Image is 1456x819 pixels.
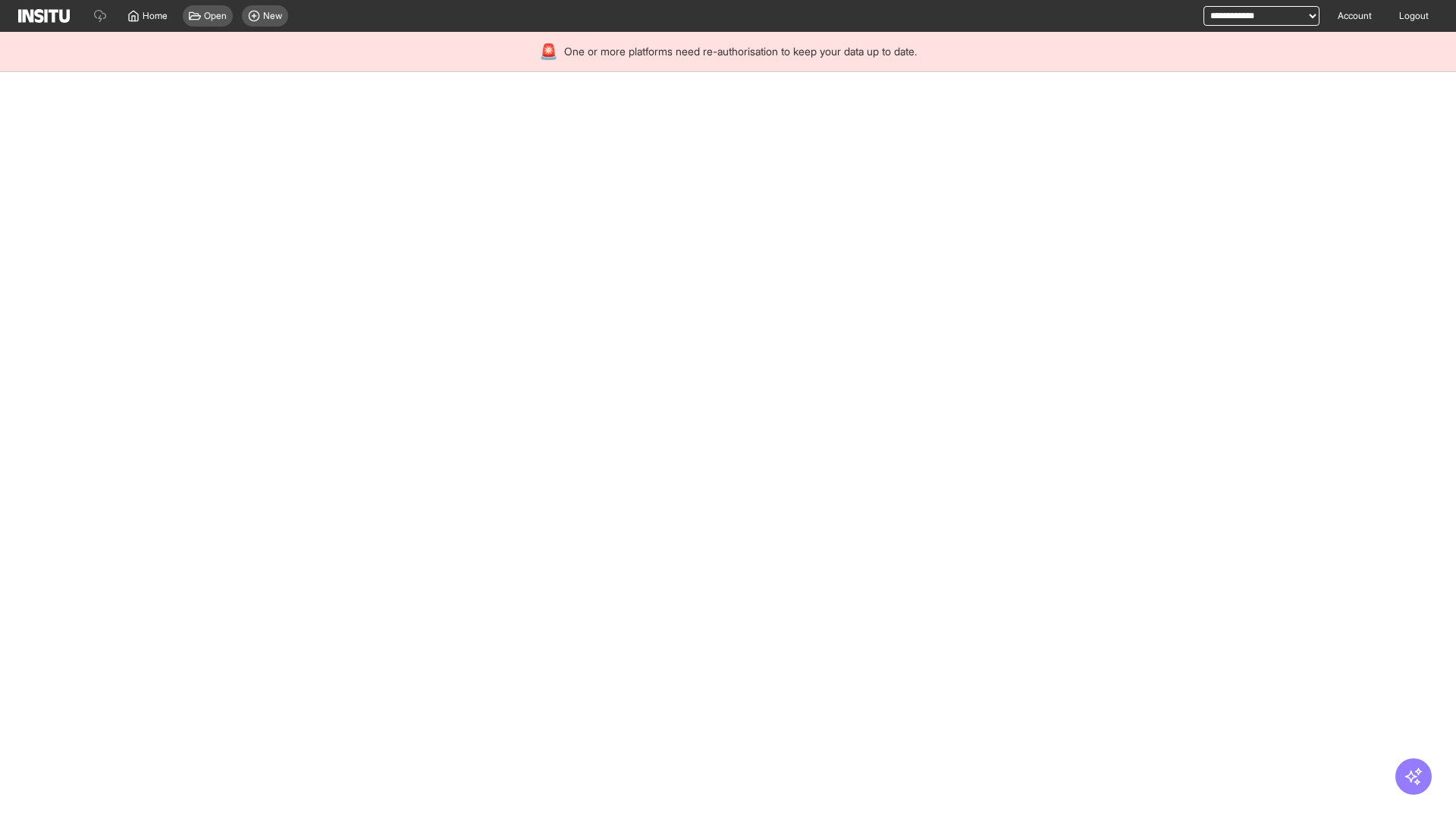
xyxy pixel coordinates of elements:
[539,41,558,62] div: 🚨
[564,44,917,59] span: One or more platforms need re-authorisation to keep your data up to date.
[263,10,282,22] span: New
[18,9,70,23] img: Logo
[204,10,227,22] span: Open
[143,10,168,22] span: Home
